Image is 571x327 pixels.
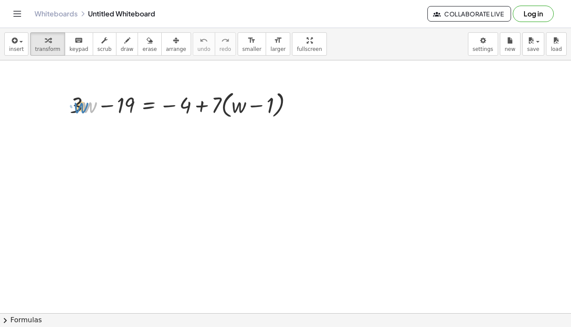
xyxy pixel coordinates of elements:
span: settings [473,46,493,52]
button: fullscreen [292,32,326,56]
button: redoredo [215,32,236,56]
button: insert [4,32,28,56]
button: Toggle navigation [10,7,24,21]
button: scrub [93,32,116,56]
span: undo [198,46,210,52]
span: transform [35,46,60,52]
a: Whiteboards [35,9,78,18]
button: erase [138,32,161,56]
span: keypad [69,46,88,52]
span: insert [9,46,24,52]
span: erase [142,46,157,52]
span: fullscreen [297,46,322,52]
span: Collaborate Live [435,10,504,18]
span: draw [121,46,134,52]
i: keyboard [75,35,83,46]
button: settings [468,32,498,56]
span: arrange [166,46,186,52]
button: keyboardkeypad [65,32,93,56]
button: arrange [161,32,191,56]
i: redo [221,35,229,46]
button: undoundo [193,32,215,56]
span: load [551,46,562,52]
button: format_sizesmaller [238,32,266,56]
button: new [500,32,521,56]
button: load [546,32,567,56]
span: save [527,46,539,52]
span: redo [220,46,231,52]
i: format_size [248,35,256,46]
span: smaller [242,46,261,52]
i: undo [200,35,208,46]
button: Collaborate Live [427,6,511,22]
button: Log in [513,6,554,22]
span: larger [270,46,285,52]
button: draw [116,32,138,56]
button: save [522,32,544,56]
span: scrub [97,46,112,52]
span: new [505,46,515,52]
button: transform [30,32,65,56]
button: format_sizelarger [266,32,290,56]
i: format_size [274,35,282,46]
